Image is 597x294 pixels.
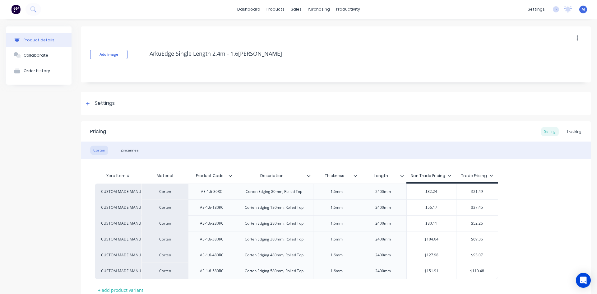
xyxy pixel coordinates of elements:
div: Description [235,168,309,184]
div: Corten Edging 380mm, Rolled Top [240,235,308,243]
div: CUSTOM MADE MANUFACTURE [101,189,135,194]
div: Material [141,170,188,182]
div: Product Code [188,168,231,184]
div: $52.26 [456,216,498,231]
div: CUSTOM MADE MANUFACTURE [101,252,135,258]
div: Length [360,170,406,182]
div: Corten [141,199,188,215]
div: AE-1.6-80RC [196,188,227,196]
div: CUSTOM MADE MANUFACTURECortenAE-1.6-80RCCorten Edging 80mm, Rolled Top1.6mm2400mm$32.24$21.49 [95,184,498,199]
div: AE-1.6-380RC [195,235,229,243]
div: CUSTOM MADE MANUFACTURE [101,221,135,226]
div: Length [360,168,403,184]
div: settings [525,5,548,14]
div: Corten Edging 280mm, Rolled Top [240,219,308,227]
div: Thickness [313,170,360,182]
div: CUSTOM MADE MANUFACTURE [101,268,135,274]
button: Collaborate [6,47,72,63]
div: $32.24 [407,184,456,199]
div: CUSTOM MADE MANUFACTURE [101,205,135,210]
div: 1.6mm [321,188,352,196]
div: $80.11 [407,216,456,231]
div: sales [288,5,305,14]
div: $21.49 [456,184,498,199]
div: AE-1.6-180RC [195,203,229,212]
div: 2400mm [368,251,399,259]
div: 2400mm [368,267,399,275]
div: Thickness [313,168,356,184]
div: $56.17 [407,200,456,215]
div: Settings [95,100,115,107]
div: Selling [541,127,559,136]
div: 1.6mm [321,203,352,212]
span: M [581,7,585,12]
div: Corten [141,184,188,199]
button: Order History [6,63,72,78]
div: Product details [24,38,54,42]
div: 1.6mm [321,267,352,275]
div: CUSTOM MADE MANUFACTURECortenAE-1.6-380RCCorten Edging 380mm, Rolled Top1.6mm2400mm$104.04$69.36 [95,231,498,247]
div: Tracking [563,127,585,136]
div: $110.48 [456,263,498,279]
div: purchasing [305,5,333,14]
button: Add image [90,50,127,59]
div: CUSTOM MADE MANUFACTURECortenAE-1.6-180RCCorten Edging 180mm, Rolled Top1.6mm2400mm$56.17$37.45 [95,199,498,215]
div: Open Intercom Messenger [576,273,591,288]
div: 2400mm [368,188,399,196]
button: Product details [6,33,72,47]
div: CUSTOM MADE MANUFACTURECortenAE-1.6-480RCCorten Edging 480mm, Rolled Top1.6mm2400mm$127.98$93.07 [95,247,498,263]
div: 2400mm [368,203,399,212]
div: Corten [90,146,108,155]
img: Factory [11,5,21,14]
div: CUSTOM MADE MANUFACTURECortenAE-1.6-280RCCorten Edging 280mm, Rolled Top1.6mm2400mm$80.11$52.26 [95,215,498,231]
div: $104.04 [407,231,456,247]
div: AE-1.6-580RC [195,267,229,275]
a: dashboard [234,5,263,14]
div: 1.6mm [321,251,352,259]
div: Corten Edging 80mm, Rolled Top [241,188,307,196]
div: Corten [141,263,188,279]
div: Corten Edging 580mm, Rolled Top [240,267,308,275]
div: $69.36 [456,231,498,247]
div: Description [235,170,313,182]
div: Trade Pricing [461,173,493,179]
div: Collaborate [24,53,48,58]
div: products [263,5,288,14]
div: CUSTOM MADE MANUFACTURECortenAE-1.6-580RCCorten Edging 580mm, Rolled Top1.6mm2400mm$151.91$110.48 [95,263,498,279]
div: $37.45 [456,200,498,215]
div: Xero Item # [95,170,141,182]
div: 2400mm [368,219,399,227]
div: Corten [141,231,188,247]
div: Corten [141,215,188,231]
div: $127.98 [407,247,456,263]
div: CUSTOM MADE MANUFACTURE [101,236,135,242]
div: AE-1.6-480RC [195,251,229,259]
div: 1.6mm [321,235,352,243]
div: productivity [333,5,363,14]
div: Non Trade Pricing [411,173,451,179]
div: Corten Edging 480mm, Rolled Top [240,251,308,259]
div: Order History [24,68,50,73]
div: $151.91 [407,263,456,279]
div: Pricing [90,128,106,135]
div: Corten [141,247,188,263]
div: AE-1.6-280RC [195,219,229,227]
div: 2400mm [368,235,399,243]
div: $93.07 [456,247,498,263]
div: Corten Edging 180mm, Rolled Top [240,203,308,212]
textarea: ArkuEdge Single Length 2.4m - 1.6[PERSON_NAME] [146,46,539,61]
div: 1.6mm [321,219,352,227]
div: Zincanneal [118,146,143,155]
div: Product Code [188,170,235,182]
